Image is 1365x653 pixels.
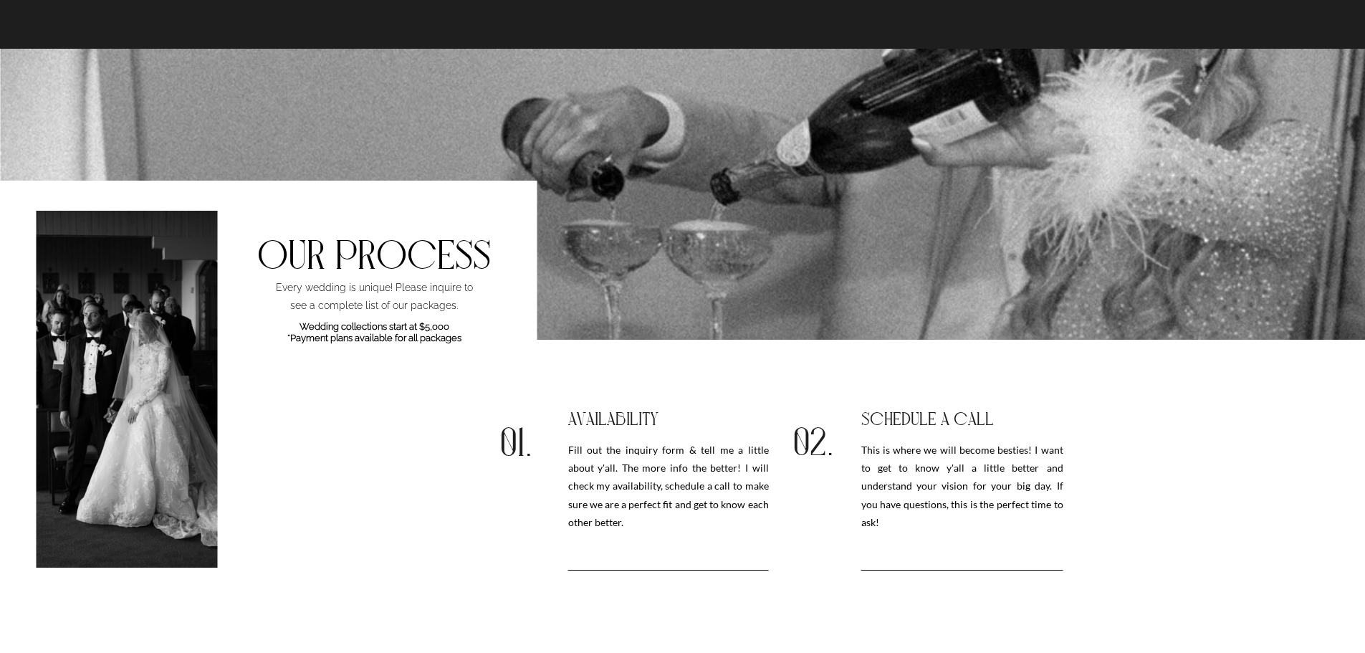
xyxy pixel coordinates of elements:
h3: This is where we will become besties! I want to get to know y'all a little better and understand ... [861,441,1063,538]
h2: OUR PROCESS [216,238,532,277]
div: 01. [500,419,542,456]
div: AVAILABILITY [568,408,667,432]
p: Every wedding is unique! Please inquire to see a complete list of our packages. [267,279,481,321]
div: SCHEDULE A CALL [861,408,1074,432]
div: 02. [793,419,835,456]
h3: Fill out the inquiry form & tell me a little about y'all. The more info the better! I will check ... [568,441,769,568]
b: Wedding collections start at $5,000 *Payment plans available for all packages [287,321,461,343]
